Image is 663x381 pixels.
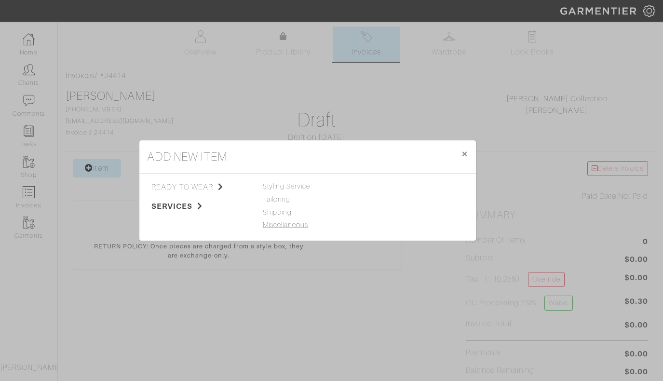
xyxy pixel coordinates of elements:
a: Shipping [263,208,292,216]
span: × [461,147,468,160]
a: Tailoring [263,195,290,203]
a: Miscellaneous [263,221,309,229]
span: Styling Service [263,182,311,190]
span: ready to wear [151,181,248,193]
span: services [151,201,248,212]
h4: add new item [147,148,228,165]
